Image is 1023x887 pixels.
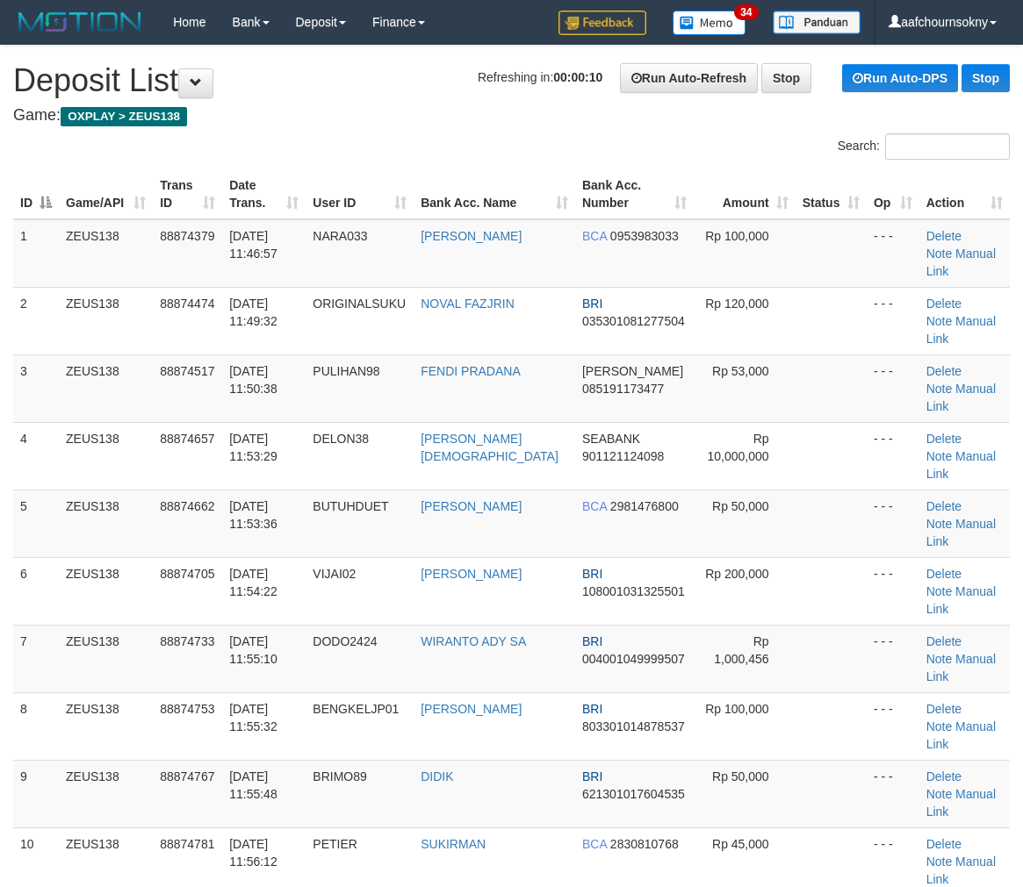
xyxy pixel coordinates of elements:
td: ZEUS138 [59,557,153,625]
td: 1 [13,219,59,288]
span: Rp 120,000 [705,297,768,311]
span: [DATE] 11:49:32 [229,297,277,328]
span: BRI [582,769,602,783]
span: [PERSON_NAME] [582,364,683,378]
a: Manual Link [926,787,996,819]
a: Run Auto-DPS [842,64,958,92]
a: Manual Link [926,652,996,683]
span: ORIGINALSUKU [313,297,406,311]
input: Search: [885,133,1010,160]
span: [DATE] 11:46:57 [229,229,277,261]
span: 88874705 [160,567,214,581]
span: Copy 004001049999507 to clipboard [582,652,685,666]
span: Copy 108001031325501 to clipboard [582,584,685,598]
a: Note [926,855,953,869]
span: PETIER [313,837,357,851]
span: DELON38 [313,432,369,446]
span: 88874767 [160,769,214,783]
span: 88874781 [160,837,214,851]
a: [PERSON_NAME] [421,702,522,716]
a: SUKIRMAN [421,837,486,851]
span: BRI [582,702,602,716]
span: BUTUHDUET [313,499,388,513]
span: Copy 621301017604535 to clipboard [582,787,685,801]
a: Manual Link [926,584,996,616]
span: Rp 50,000 [712,769,769,783]
a: Note [926,652,953,666]
a: [PERSON_NAME][DEMOGRAPHIC_DATA] [421,432,558,463]
span: Copy 2981476800 to clipboard [610,499,679,513]
a: Note [926,247,953,261]
td: - - - [867,692,919,760]
th: Action: activate to sort column ascending [919,169,1010,219]
h4: Game: [13,107,1010,125]
td: - - - [867,760,919,827]
td: 5 [13,490,59,557]
span: Rp 100,000 [705,229,768,243]
a: [PERSON_NAME] [421,229,522,243]
a: Delete [926,499,962,513]
td: ZEUS138 [59,692,153,760]
span: SEABANK [582,432,640,446]
span: Copy 901121124098 to clipboard [582,449,664,463]
a: NOVAL FAZJRIN [421,297,515,311]
th: Amount: activate to sort column ascending [694,169,796,219]
span: BRI [582,567,602,581]
td: - - - [867,422,919,490]
span: Rp 100,000 [705,702,768,716]
span: BCA [582,499,607,513]
a: Delete [926,837,962,851]
span: [DATE] 11:55:48 [229,769,277,801]
span: Refreshing in: [478,70,602,84]
td: - - - [867,490,919,557]
a: Stop [761,63,811,93]
span: DODO2424 [313,634,377,648]
td: - - - [867,219,919,288]
td: ZEUS138 [59,422,153,490]
th: User ID: activate to sort column ascending [306,169,414,219]
span: BCA [582,837,607,851]
span: [DATE] 11:50:38 [229,364,277,396]
img: MOTION_logo.png [13,9,147,35]
span: [DATE] 11:53:29 [229,432,277,463]
td: ZEUS138 [59,287,153,354]
a: Note [926,787,953,801]
a: Manual Link [926,247,996,278]
span: BCA [582,229,607,243]
span: BENGKELJP01 [313,702,399,716]
a: FENDI PRADANA [421,364,521,378]
span: Rp 53,000 [712,364,769,378]
a: Note [926,517,953,531]
span: 34 [734,4,758,20]
span: 88874657 [160,432,214,446]
td: - - - [867,354,919,422]
a: Delete [926,297,962,311]
span: Copy 0953983033 to clipboard [610,229,679,243]
a: Delete [926,769,962,783]
td: ZEUS138 [59,625,153,692]
th: Date Trans.: activate to sort column ascending [222,169,306,219]
span: BRI [582,297,602,311]
td: 6 [13,557,59,625]
span: [DATE] 11:53:36 [229,499,277,531]
td: 4 [13,422,59,490]
a: Manual Link [926,719,996,751]
span: Rp 200,000 [705,567,768,581]
a: Note [926,382,953,396]
span: 88874379 [160,229,214,243]
span: NARA033 [313,229,367,243]
a: Run Auto-Refresh [620,63,758,93]
td: 2 [13,287,59,354]
td: - - - [867,625,919,692]
span: Copy 035301081277504 to clipboard [582,314,685,328]
span: 88874753 [160,702,214,716]
span: Copy 2830810768 to clipboard [610,837,679,851]
td: - - - [867,557,919,625]
th: Bank Acc. Number: activate to sort column ascending [575,169,694,219]
span: Copy 085191173477 to clipboard [582,382,664,396]
span: BRI [582,634,602,648]
span: BRIMO89 [313,769,366,783]
a: Manual Link [926,449,996,481]
a: Manual Link [926,517,996,548]
th: Game/API: activate to sort column ascending [59,169,153,219]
